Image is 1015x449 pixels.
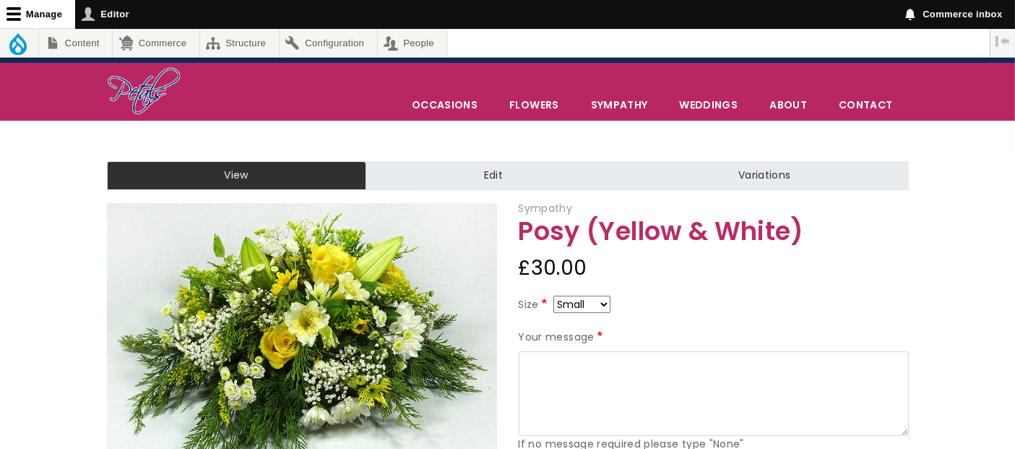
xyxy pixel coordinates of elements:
a: Edit [366,161,621,190]
img: Home [107,67,181,117]
a: Commerce [113,29,199,57]
a: Variations [621,161,908,190]
a: Flowers [494,90,574,120]
button: Vertical orientation [990,29,1015,54]
a: Content [39,29,112,57]
nav: Tabs [96,161,920,190]
a: People [378,29,447,57]
div: £30.00 [519,251,909,286]
a: Sympathy [576,90,663,120]
h1: Posy (Yellow & White) [519,218,909,246]
span: Occasions [397,90,493,120]
a: View [107,161,366,190]
a: Configuration [280,29,377,57]
a: About [754,90,822,120]
span: Weddings [664,90,753,120]
label: Size [519,296,550,314]
a: Structure [200,29,279,57]
label: Your message [519,329,606,346]
a: Contact [824,90,907,120]
span: Sympathy [519,201,573,215]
